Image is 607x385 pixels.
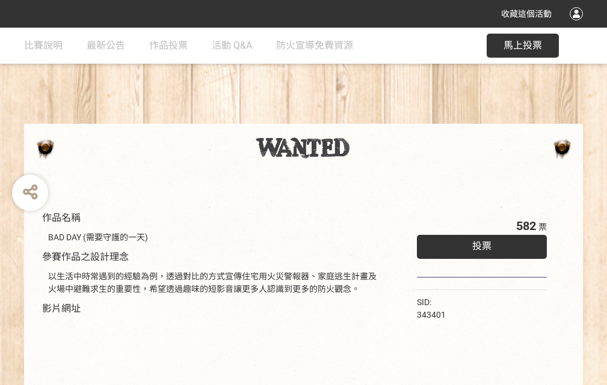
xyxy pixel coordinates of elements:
a: 活動 Q&A [212,28,252,64]
span: 影片網址 [42,303,81,314]
a: 防火宣導免費資源 [276,28,353,64]
a: 作品投票 [149,28,188,64]
div: 以生活中時常遇到的經驗為例，透過對比的方式宣傳住宅用火災警報器、家庭逃生計畫及火場中避難求生的重要性，希望透過趣味的短影音讓更多人認識到更多的防火觀念。 [48,270,381,296]
iframe: Facebook Share [449,296,509,308]
button: 馬上投票 [487,34,559,58]
span: 作品投票 [149,40,188,51]
span: 票 [538,222,547,232]
span: 投票 [472,240,491,252]
a: 最新公告 [87,28,125,64]
div: BAD DAY (需要守護的一天) [48,231,381,244]
span: 收藏這個活動 [501,9,552,19]
span: SID: 343401 [417,297,446,320]
span: 參賽作品之設計理念 [42,251,129,262]
span: 作品名稱 [42,212,81,223]
a: 比賽說明 [24,28,63,64]
span: 活動 Q&A [212,40,252,51]
span: 最新公告 [87,40,125,51]
span: 582 [516,219,536,233]
span: 馬上投票 [504,40,542,51]
span: 防火宣導免費資源 [276,40,353,51]
span: 比賽說明 [24,40,63,51]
